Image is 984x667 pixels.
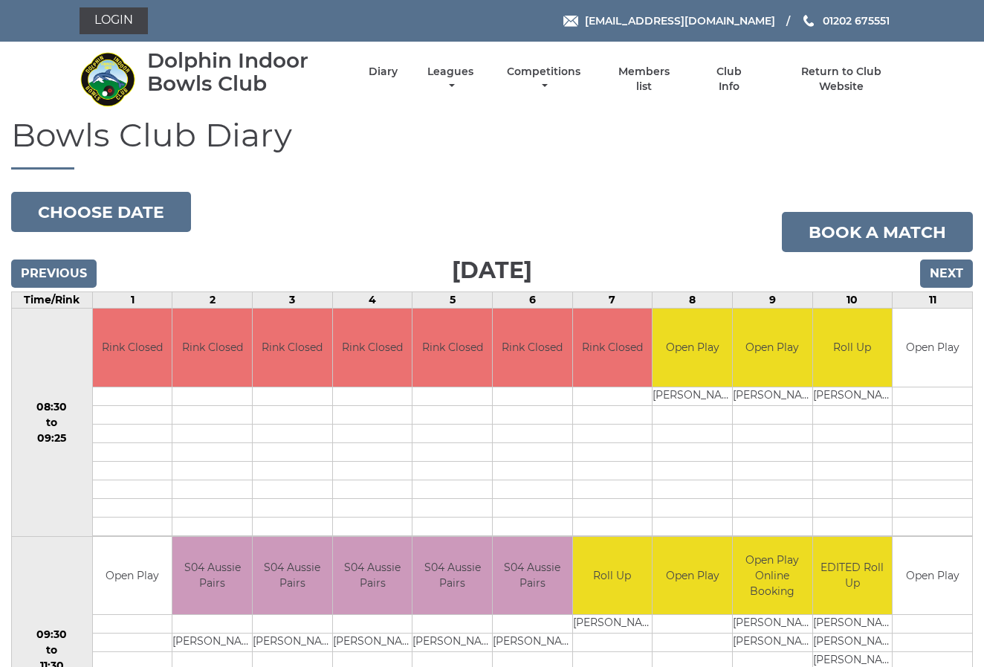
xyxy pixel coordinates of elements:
[172,537,252,615] td: S04 Aussie Pairs
[801,13,890,29] a: Phone us 01202 675551
[92,292,172,309] td: 1
[733,309,812,387] td: Open Play
[803,15,814,27] img: Phone us
[369,65,398,79] a: Diary
[573,309,653,387] td: Rink Closed
[412,292,493,309] td: 5
[493,634,572,652] td: [PERSON_NAME]
[653,537,732,615] td: Open Play
[172,309,252,387] td: Rink Closed
[333,537,412,615] td: S04 Aussie Pairs
[732,292,812,309] td: 9
[779,65,904,94] a: Return to Club Website
[333,309,412,387] td: Rink Closed
[733,537,812,615] td: Open Play Online Booking
[733,634,812,652] td: [PERSON_NAME]
[653,387,732,405] td: [PERSON_NAME]
[733,615,812,634] td: [PERSON_NAME]
[563,16,578,27] img: Email
[493,537,572,615] td: S04 Aussie Pairs
[12,292,93,309] td: Time/Rink
[573,615,653,634] td: [PERSON_NAME]
[492,292,572,309] td: 6
[813,537,893,615] td: EDITED Roll Up
[653,309,732,387] td: Open Play
[893,309,972,387] td: Open Play
[80,7,148,34] a: Login
[147,49,343,95] div: Dolphin Indoor Bowls Club
[920,260,973,288] input: Next
[573,537,653,615] td: Roll Up
[93,309,172,387] td: Rink Closed
[813,634,893,652] td: [PERSON_NAME]
[253,309,332,387] td: Rink Closed
[563,13,775,29] a: Email [EMAIL_ADDRESS][DOMAIN_NAME]
[172,634,252,652] td: [PERSON_NAME]
[653,292,733,309] td: 8
[172,292,253,309] td: 2
[823,14,890,28] span: 01202 675551
[893,292,973,309] td: 11
[733,387,812,405] td: [PERSON_NAME]
[253,537,332,615] td: S04 Aussie Pairs
[412,537,492,615] td: S04 Aussie Pairs
[610,65,679,94] a: Members list
[893,537,972,615] td: Open Play
[782,212,973,252] a: Book a match
[424,65,477,94] a: Leagues
[585,14,775,28] span: [EMAIL_ADDRESS][DOMAIN_NAME]
[11,192,191,232] button: Choose date
[705,65,753,94] a: Club Info
[812,292,893,309] td: 10
[333,634,412,652] td: [PERSON_NAME]
[572,292,653,309] td: 7
[813,387,893,405] td: [PERSON_NAME]
[93,537,172,615] td: Open Play
[11,260,97,288] input: Previous
[11,117,973,170] h1: Bowls Club Diary
[493,309,572,387] td: Rink Closed
[12,309,93,537] td: 08:30 to 09:25
[253,292,333,309] td: 3
[813,309,893,387] td: Roll Up
[412,634,492,652] td: [PERSON_NAME]
[253,634,332,652] td: [PERSON_NAME]
[412,309,492,387] td: Rink Closed
[503,65,584,94] a: Competitions
[813,615,893,634] td: [PERSON_NAME]
[80,51,135,107] img: Dolphin Indoor Bowls Club
[332,292,412,309] td: 4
